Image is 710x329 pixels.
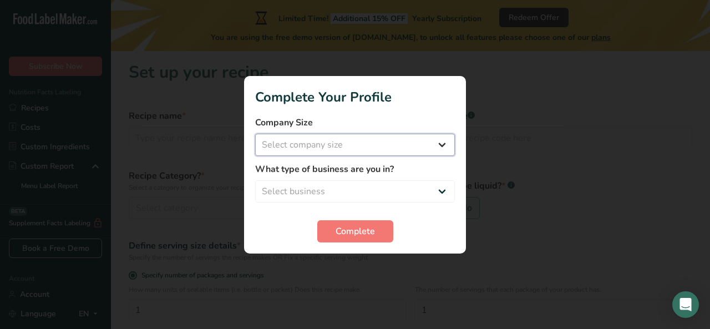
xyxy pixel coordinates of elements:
[255,116,455,129] label: Company Size
[255,87,455,107] h1: Complete Your Profile
[255,163,455,176] label: What type of business are you in?
[317,220,393,242] button: Complete
[672,291,699,318] div: Open Intercom Messenger
[336,225,375,238] span: Complete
